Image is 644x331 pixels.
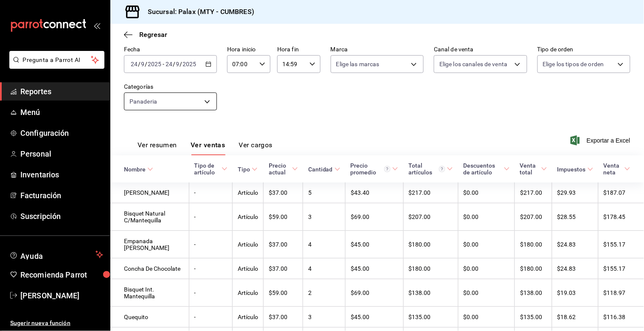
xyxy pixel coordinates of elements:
span: / [138,61,141,67]
td: $138.00 [403,279,458,307]
span: Reportes [20,86,103,97]
td: 4 [303,231,346,258]
td: $45.00 [346,231,403,258]
span: Regresar [139,31,167,39]
div: navigation tabs [138,141,273,155]
button: Regresar [124,31,167,39]
input: -- [176,61,180,67]
label: Categorías [124,84,217,90]
div: Descuentos de artículo [463,162,502,176]
td: Bisquet Int. Mantequilla [110,279,189,307]
td: $37.00 [264,231,303,258]
span: Venta neta [604,162,630,176]
td: $207.00 [403,203,458,231]
a: Pregunta a Parrot AI [6,62,104,70]
td: - [189,203,233,231]
div: Nombre [124,166,146,173]
span: Total artículos [408,162,453,176]
div: Total artículos [408,162,445,176]
span: Nombre [124,166,153,173]
td: $180.00 [515,231,552,258]
td: Artículo [233,231,264,258]
span: Cantidad [308,166,340,173]
td: $138.00 [515,279,552,307]
td: $207.00 [515,203,552,231]
input: -- [141,61,145,67]
td: [PERSON_NAME] [110,182,189,203]
span: Precio promedio [351,162,398,176]
span: Configuración [20,127,103,139]
td: $24.83 [552,258,599,279]
span: Personal [20,148,103,160]
button: Pregunta a Parrot AI [9,51,104,69]
span: [PERSON_NAME] [20,290,103,301]
td: $19.03 [552,279,599,307]
button: Ver ventas [191,141,225,155]
td: - [189,279,233,307]
span: Pregunta a Parrot AI [23,56,91,65]
td: - [189,307,233,328]
td: $0.00 [458,231,515,258]
td: - [189,231,233,258]
span: Facturación [20,190,103,201]
div: Cantidad [308,166,333,173]
td: $59.00 [264,279,303,307]
td: $59.00 [264,203,303,231]
td: $0.00 [458,279,515,307]
div: Venta neta [604,162,623,176]
td: $116.38 [599,307,644,328]
td: Quequito [110,307,189,328]
label: Marca [331,47,424,53]
span: Inventarios [20,169,103,180]
label: Hora inicio [227,47,270,53]
td: $37.00 [264,182,303,203]
input: -- [130,61,138,67]
h3: Sucursal: Palax (MTY - CUMBRES) [141,7,254,17]
span: Ayuda [20,250,92,260]
td: $45.00 [346,307,403,328]
svg: El total artículos considera cambios de precios en los artículos así como costos adicionales por ... [439,166,445,172]
td: $217.00 [515,182,552,203]
td: Artículo [233,182,264,203]
input: -- [165,61,173,67]
span: Elige los tipos de orden [543,60,604,68]
td: 4 [303,258,346,279]
td: $178.45 [599,203,644,231]
td: Empanada [PERSON_NAME] [110,231,189,258]
td: $118.97 [599,279,644,307]
span: Tipo de artículo [194,162,228,176]
td: $37.00 [264,258,303,279]
td: $37.00 [264,307,303,328]
td: Artículo [233,279,264,307]
td: $0.00 [458,203,515,231]
span: Tipo [238,166,258,173]
label: Canal de venta [434,47,527,53]
label: Hora fin [277,47,321,53]
td: $217.00 [403,182,458,203]
td: 3 [303,203,346,231]
td: $187.07 [599,182,644,203]
span: Descuentos de artículo [463,162,509,176]
div: Precio promedio [351,162,391,176]
input: ---- [183,61,197,67]
td: Artículo [233,203,264,231]
span: Elige los canales de venta [439,60,507,68]
label: Tipo de orden [537,47,630,53]
span: Recomienda Parrot [20,269,103,281]
button: Exportar a Excel [572,135,630,146]
span: / [173,61,175,67]
td: $29.93 [552,182,599,203]
td: Concha De Chocolate [110,258,189,279]
button: open_drawer_menu [93,22,100,29]
td: $43.40 [346,182,403,203]
td: $180.00 [515,258,552,279]
span: Sugerir nueva función [10,319,103,328]
td: $135.00 [403,307,458,328]
td: $180.00 [403,231,458,258]
label: Fecha [124,47,217,53]
div: Precio actual [269,162,290,176]
td: $18.62 [552,307,599,328]
td: Artículo [233,307,264,328]
input: ---- [147,61,162,67]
